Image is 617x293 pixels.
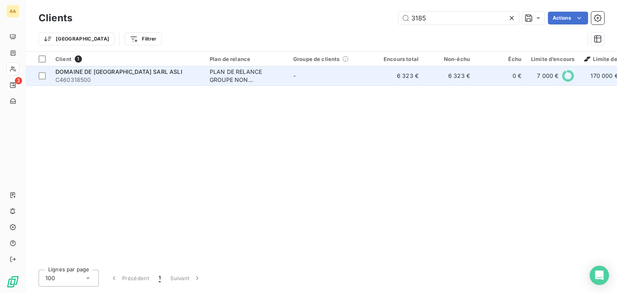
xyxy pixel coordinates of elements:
button: Actions [548,12,588,24]
img: Logo LeanPay [6,275,19,288]
div: Non-échu [428,56,470,62]
a: 3 [6,79,19,92]
button: [GEOGRAPHIC_DATA] [39,33,114,45]
button: Précédent [105,270,154,287]
span: Groupe de clients [293,56,340,62]
input: Rechercher [398,12,519,24]
div: PLAN DE RELANCE GROUPE NON AUTOMATIQUE [210,68,284,84]
td: 6 323 € [372,66,423,85]
button: Suivant [165,270,206,287]
div: Encours total [377,56,419,62]
span: 1 [159,274,161,282]
div: Échu [480,56,521,62]
div: Open Intercom Messenger [590,266,609,285]
div: Limite d’encours [531,56,574,62]
td: 0 € [475,66,526,85]
span: DOMAINE DE [GEOGRAPHIC_DATA] SARL ASLI [55,68,182,75]
div: AA [6,5,19,18]
button: 1 [154,270,165,287]
span: - [293,72,296,79]
span: Client [55,56,72,62]
td: 6 323 € [423,66,475,85]
span: 3 [15,77,22,84]
span: 1 [75,55,82,63]
span: C460318500 [55,76,200,84]
button: Filtrer [125,33,161,45]
div: Plan de relance [210,56,284,62]
span: 7 000 € [537,72,558,80]
span: 100 [45,274,55,282]
h3: Clients [39,11,72,25]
